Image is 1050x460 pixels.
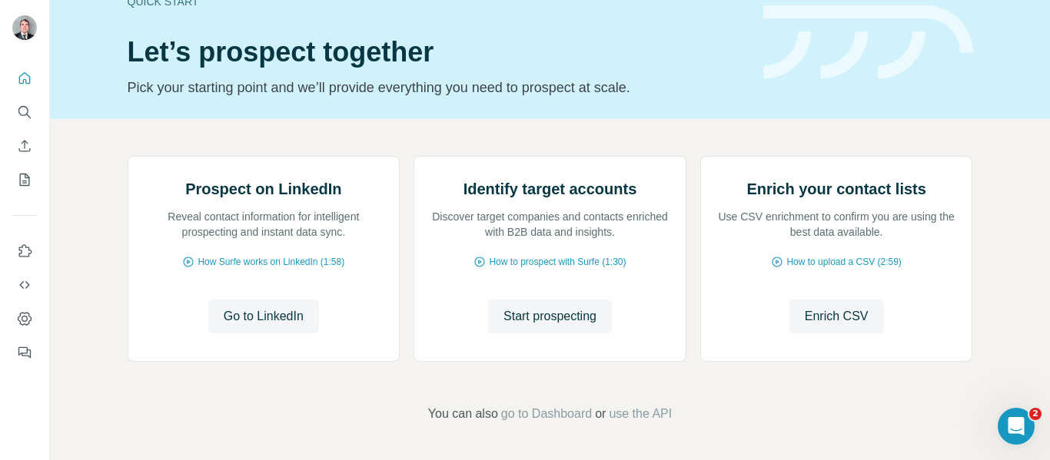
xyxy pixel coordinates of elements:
button: go to Dashboard [501,405,592,423]
button: Start prospecting [488,299,612,333]
button: Search [12,98,37,126]
span: Enrich CSV [805,307,869,326]
img: banner [763,5,973,80]
span: Go to LinkedIn [224,307,304,326]
span: How to upload a CSV (2:59) [786,255,901,269]
h2: Enrich your contact lists [746,178,925,200]
button: Feedback [12,339,37,366]
p: Reveal contact information for intelligent prospecting and instant data sync. [144,209,384,240]
button: Use Surfe API [12,271,37,299]
span: How Surfe works on LinkedIn (1:58) [198,255,344,269]
span: How to prospect with Surfe (1:30) [489,255,626,269]
h1: Let’s prospect together [128,37,745,68]
iframe: Intercom live chat [998,408,1035,445]
p: Pick your starting point and we’ll provide everything you need to prospect at scale. [128,77,745,98]
span: or [595,405,606,423]
p: Discover target companies and contacts enriched with B2B data and insights. [430,209,670,240]
button: Enrich CSV [12,132,37,160]
button: Quick start [12,65,37,92]
span: You can also [428,405,498,423]
button: My lists [12,166,37,194]
button: Go to LinkedIn [208,299,319,333]
span: 2 [1029,408,1042,420]
span: Start prospecting [503,307,596,326]
button: Enrich CSV [789,299,884,333]
h2: Prospect on LinkedIn [185,178,341,200]
button: Dashboard [12,305,37,333]
img: Avatar [12,15,37,40]
button: use the API [609,405,672,423]
button: Use Surfe on LinkedIn [12,237,37,265]
h2: Identify target accounts [464,178,637,200]
p: Use CSV enrichment to confirm you are using the best data available. [716,209,957,240]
